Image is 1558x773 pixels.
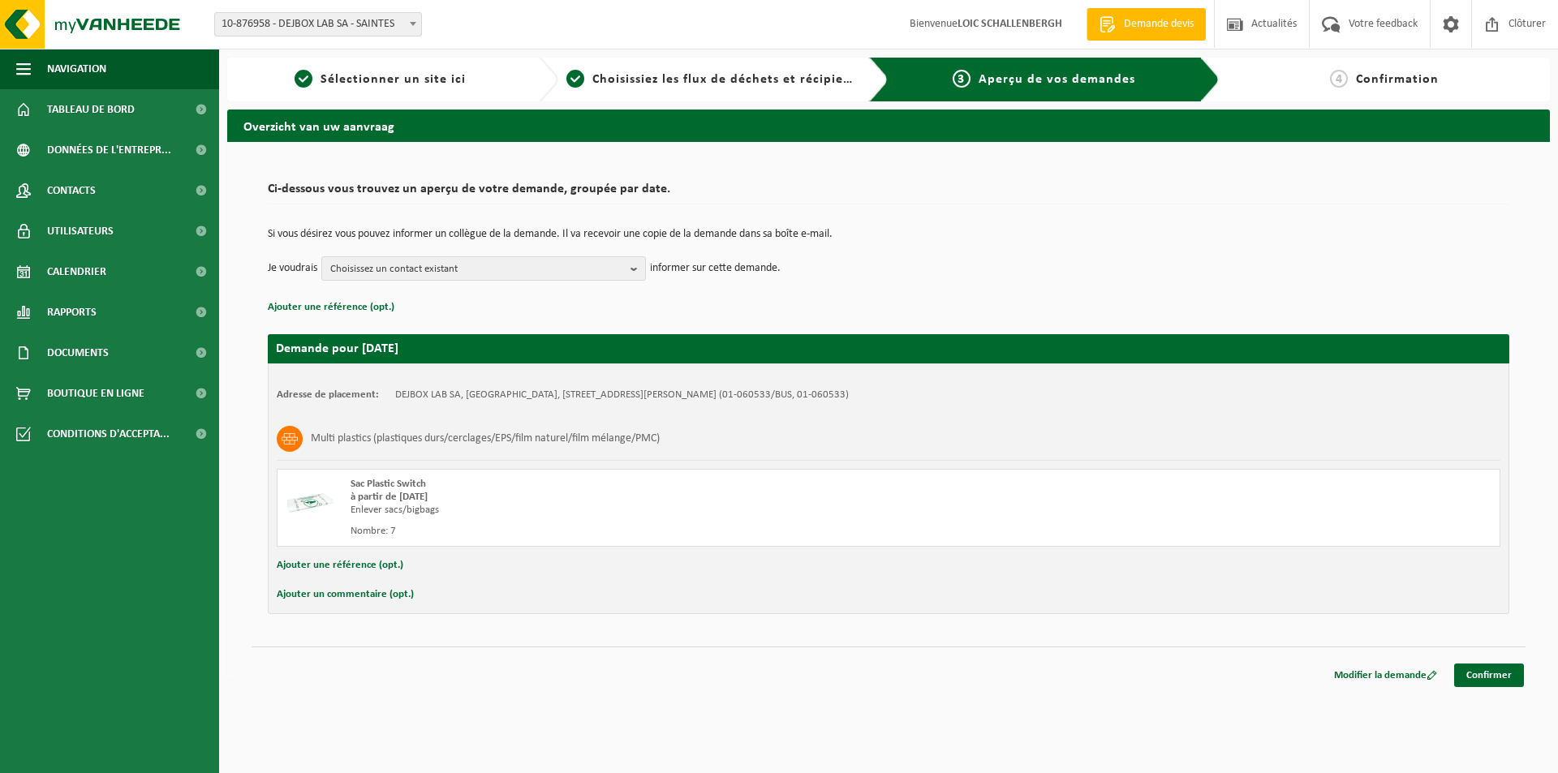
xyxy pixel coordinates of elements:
[351,504,953,517] div: Enlever sacs/bigbags
[286,478,334,526] img: LP-SK-00500-LPE-16.png
[958,18,1062,30] strong: LOIC SCHALLENBERGH
[227,110,1550,141] h2: Overzicht van uw aanvraag
[321,73,466,86] span: Sélectionner un site ici
[650,256,781,281] p: informer sur cette demande.
[351,525,953,538] div: Nombre: 7
[979,73,1135,86] span: Aperçu de vos demandes
[268,297,394,318] button: Ajouter une référence (opt.)
[47,333,109,373] span: Documents
[277,555,403,576] button: Ajouter une référence (opt.)
[395,389,849,402] td: DEJBOX LAB SA, [GEOGRAPHIC_DATA], [STREET_ADDRESS][PERSON_NAME] (01-060533/BUS, 01-060533)
[351,492,428,502] strong: à partir de [DATE]
[592,73,863,86] span: Choisissiez les flux de déchets et récipients
[47,89,135,130] span: Tableau de bord
[215,13,421,36] span: 10-876958 - DEJBOX LAB SA - SAINTES
[47,414,170,454] span: Conditions d'accepta...
[953,70,971,88] span: 3
[277,389,379,400] strong: Adresse de placement:
[277,584,414,605] button: Ajouter un commentaire (opt.)
[295,70,312,88] span: 1
[321,256,646,281] button: Choisissez un contact existant
[330,257,624,281] span: Choisissez un contact existant
[47,170,96,211] span: Contacts
[1454,663,1524,687] a: Confirmer
[1330,70,1348,88] span: 4
[47,251,106,292] span: Calendrier
[235,70,526,89] a: 1Sélectionner un site ici
[311,426,660,452] h3: Multi plastics (plastiques durs/cerclages/EPS/film naturel/film mélange/PMC)
[47,130,171,170] span: Données de l'entrepr...
[268,256,317,281] p: Je voudrais
[1087,8,1206,41] a: Demande devis
[1120,16,1198,32] span: Demande devis
[351,479,426,489] span: Sac Plastic Switch
[1356,73,1439,86] span: Confirmation
[566,70,584,88] span: 2
[214,12,422,37] span: 10-876958 - DEJBOX LAB SA - SAINTES
[47,373,144,414] span: Boutique en ligne
[47,49,106,89] span: Navigation
[47,211,114,251] span: Utilisateurs
[566,70,857,89] a: 2Choisissiez les flux de déchets et récipients
[268,183,1509,204] h2: Ci-dessous vous trouvez un aperçu de votre demande, groupée par date.
[268,229,1509,240] p: Si vous désirez vous pouvez informer un collègue de la demande. Il va recevoir une copie de la de...
[47,292,97,333] span: Rapports
[1322,663,1449,687] a: Modifier la demande
[276,342,398,355] strong: Demande pour [DATE]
